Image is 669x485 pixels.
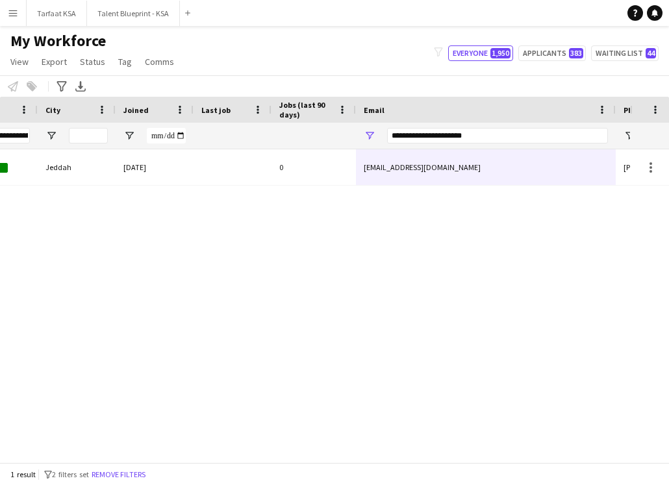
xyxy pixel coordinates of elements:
app-action-btn: Advanced filters [54,79,69,94]
input: City Filter Input [69,128,108,143]
button: Everyone1,950 [448,45,513,61]
a: Tag [113,53,137,70]
span: Jobs (last 90 days) [279,100,333,119]
div: 0 [271,149,356,185]
div: [EMAIL_ADDRESS][DOMAIN_NAME] [356,149,616,185]
app-action-btn: Export XLSX [73,79,88,94]
span: Tag [118,56,132,68]
button: Open Filter Menu [624,130,635,142]
button: Remove filters [89,467,148,482]
a: Export [36,53,72,70]
span: Comms [145,56,174,68]
a: Status [75,53,110,70]
div: Jeddah [38,149,116,185]
button: Tarfaat KSA [27,1,87,26]
span: City [45,105,60,115]
button: Talent Blueprint - KSA [87,1,180,26]
span: View [10,56,29,68]
a: Comms [140,53,179,70]
span: Export [42,56,67,68]
span: Phone [624,105,646,115]
button: Waiting list44 [591,45,659,61]
span: Joined [123,105,149,115]
span: 1,950 [490,48,511,58]
button: Open Filter Menu [45,130,57,142]
a: View [5,53,34,70]
input: Joined Filter Input [147,128,186,143]
div: [DATE] [116,149,194,185]
input: Email Filter Input [387,128,608,143]
span: Last job [201,105,231,115]
button: Open Filter Menu [364,130,375,142]
span: My Workforce [10,31,106,51]
span: 44 [646,48,656,58]
span: 2 filters set [52,469,89,479]
span: 383 [569,48,583,58]
span: Email [364,105,385,115]
button: Open Filter Menu [123,130,135,142]
span: Status [80,56,105,68]
button: Applicants383 [518,45,586,61]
